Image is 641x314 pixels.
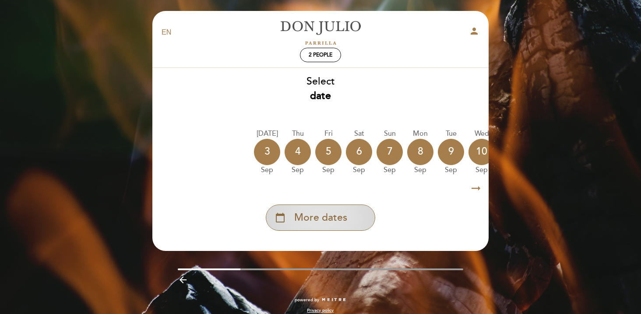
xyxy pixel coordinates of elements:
[285,165,311,175] div: Sep
[321,298,346,302] img: MEITRE
[307,307,334,314] a: Privacy policy
[468,165,495,175] div: Sep
[310,90,331,102] b: date
[254,129,280,139] div: [DATE]
[469,179,483,198] i: arrow_right_alt
[285,129,311,139] div: Thu
[438,129,464,139] div: Tue
[346,129,372,139] div: Sat
[285,139,311,165] div: 4
[407,139,433,165] div: 8
[294,211,347,225] span: More dates
[315,139,342,165] div: 5
[295,297,346,303] a: powered by
[178,275,188,285] i: arrow_backward
[315,129,342,139] div: Fri
[377,165,403,175] div: Sep
[346,165,372,175] div: Sep
[438,139,464,165] div: 9
[377,129,403,139] div: Sun
[468,129,495,139] div: Wed
[315,165,342,175] div: Sep
[377,139,403,165] div: 7
[468,139,495,165] div: 10
[254,165,280,175] div: Sep
[407,165,433,175] div: Sep
[407,129,433,139] div: Mon
[469,26,479,39] button: person
[469,26,479,36] i: person
[254,139,280,165] div: 3
[309,52,332,58] span: 2 people
[266,21,375,45] a: [PERSON_NAME]
[152,74,489,103] div: Select
[275,210,285,225] i: calendar_today
[346,139,372,165] div: 6
[438,165,464,175] div: Sep
[295,297,319,303] span: powered by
